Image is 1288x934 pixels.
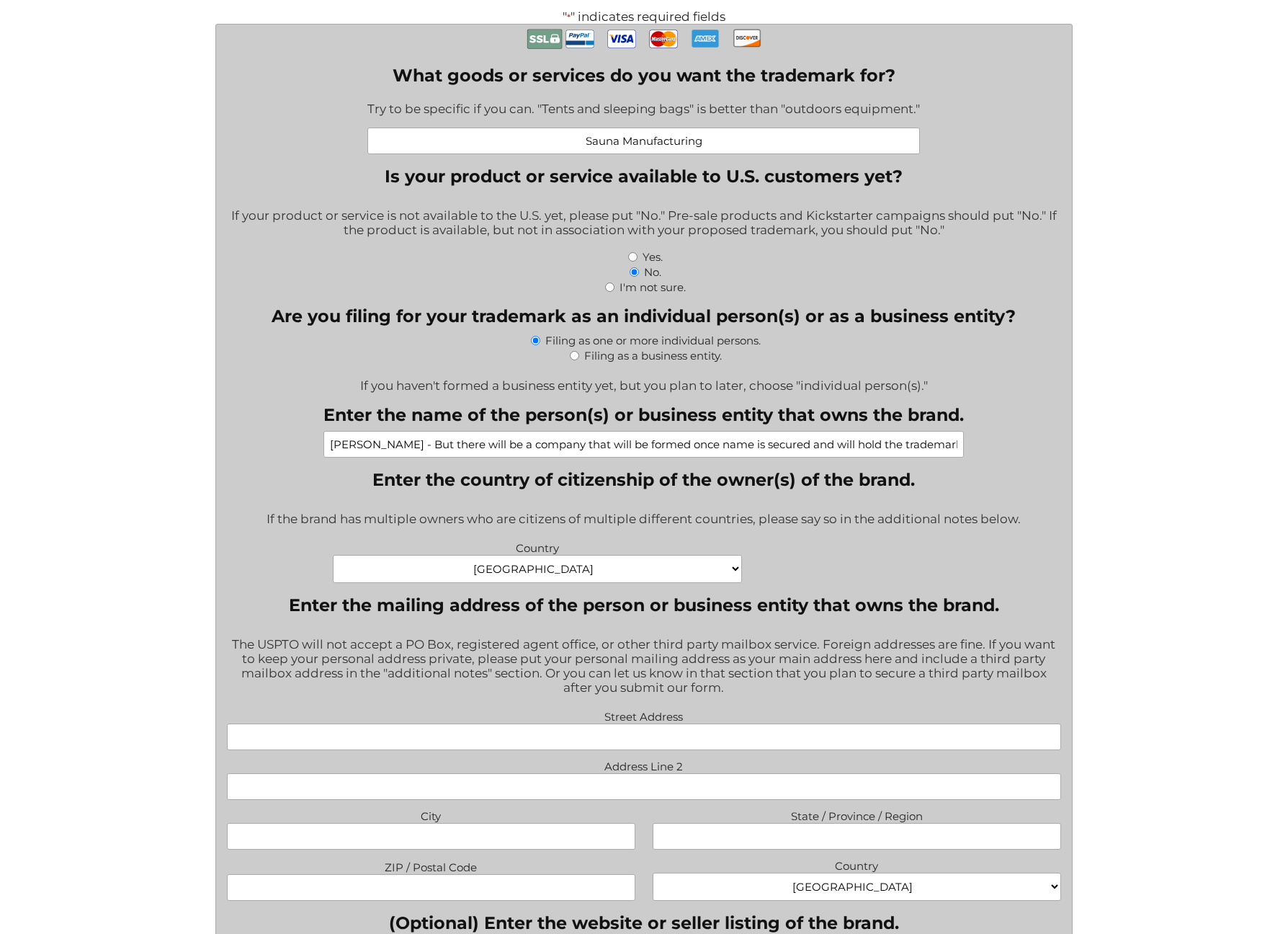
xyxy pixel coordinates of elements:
label: Address Line 2 [227,756,1062,773]
label: Filing as one or more individual persons. [545,334,761,347]
label: Street Address [227,706,1062,724]
p: " " indicates required fields [167,9,1120,24]
label: City [227,806,636,823]
img: Visa [607,25,636,53]
img: Secure Payment with SSL [527,25,563,54]
label: Yes. [643,250,663,264]
div: If you haven't formed a business entity yet, but you plan to later, choose "individual person(s)." [227,369,1062,393]
label: Filing as a business entity. [584,349,722,363]
div: The USPTO will not accept a PO Box, registered agent office, or other third party mailbox service... [227,628,1062,706]
label: Country [653,855,1062,873]
label: Country [333,538,742,555]
div: Try to be specific if you can. "Tents and sleeping bags" is better than "outdoors equipment." [367,92,920,128]
input: Examples: Pet leashes; Healthcare consulting; Web-based accounting software [367,128,920,154]
img: MasterCard [649,25,678,53]
label: State / Province / Region [653,806,1062,823]
div: If your product or service is not available to the U.S. yet, please put "No." Pre-sale products a... [227,199,1062,249]
legend: Enter the country of citizenship of the owner(s) of the brand. [372,469,915,490]
label: No. [644,265,661,279]
label: I'm not sure. [620,280,686,294]
img: Discover [733,25,761,52]
legend: Is your product or service available to U.S. customers yet? [385,166,903,187]
div: If the brand has multiple owners who are citizens of multiple different countries, please say so ... [227,502,1062,538]
label: What goods or services do you want the trademark for? [367,65,920,86]
label: ZIP / Postal Code [227,857,636,874]
label: Enter the name of the person(s) or business entity that owns the brand. [323,404,964,425]
img: AmEx [691,25,720,53]
input: Examples: Jean Doe, TechWorks, Jean Doe and John Dean, etc. [323,431,964,458]
legend: Enter the mailing address of the person or business entity that owns the brand. [289,595,999,615]
label: (Optional) Enter the website or seller listing of the brand. [227,912,1062,933]
img: PayPal [565,25,594,53]
legend: Are you filing for your trademark as an individual person(s) or as a business entity? [272,306,1016,326]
